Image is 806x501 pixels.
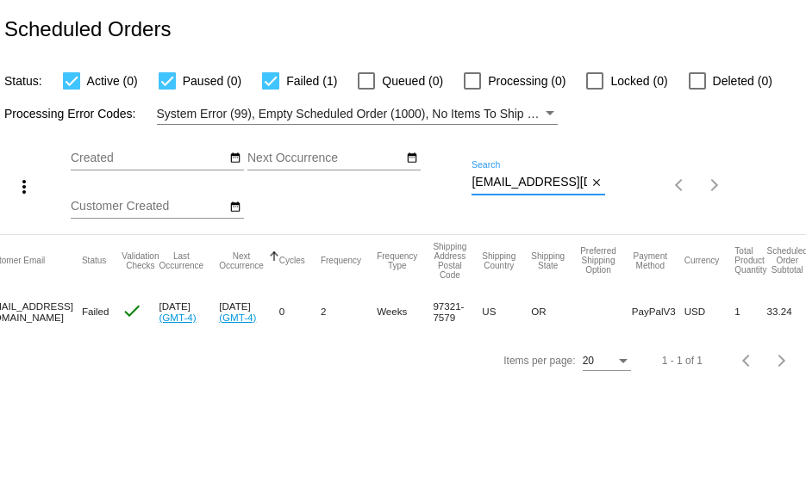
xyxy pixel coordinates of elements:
mat-icon: date_range [229,152,241,165]
div: 1 - 1 of 1 [662,355,703,367]
span: Queued (0) [382,71,443,91]
mat-cell: 0 [279,287,321,337]
mat-cell: US [482,287,531,337]
mat-icon: date_range [229,201,241,214]
button: Change sorting for LastOccurrenceUtc [159,251,203,270]
button: Change sorting for ShippingCountry [482,251,515,270]
input: Customer Created [71,200,226,213]
button: Clear [587,174,605,192]
button: Change sorting for Status [82,256,106,266]
mat-icon: check [122,300,142,321]
h2: Scheduled Orders [4,17,171,41]
span: Processing Error Codes: [4,107,136,121]
mat-header-cell: Validation Checks [122,235,159,287]
button: Change sorting for FrequencyType [377,251,417,270]
mat-cell: OR [531,287,580,337]
a: (GMT-4) [159,312,196,323]
div: Items per page: [503,355,575,367]
button: Change sorting for PaymentMethod.Type [632,251,669,270]
mat-select: Items per page: [583,356,631,368]
mat-cell: 1 [734,287,766,337]
button: Previous page [730,343,765,378]
button: Change sorting for CurrencyIso [684,256,720,266]
span: Paused (0) [183,71,241,91]
span: Deleted (0) [713,71,772,91]
mat-cell: [DATE] [159,287,219,337]
mat-cell: USD [684,287,735,337]
button: Change sorting for ShippingPostcode [433,242,466,280]
button: Next page [765,343,799,378]
button: Change sorting for NextOccurrenceUtc [219,251,264,270]
span: Failed [82,306,109,317]
span: Failed (1) [286,71,337,91]
span: 20 [583,355,594,367]
span: Locked (0) [610,71,667,91]
mat-cell: [DATE] [219,287,279,337]
button: Change sorting for Frequency [321,256,361,266]
button: Change sorting for PreferredShippingOption [580,246,616,275]
input: Next Occurrence [247,152,403,165]
span: Active (0) [87,71,138,91]
input: Search [472,176,587,189]
mat-cell: PayPalV3 [632,287,684,337]
span: Processing (0) [488,71,565,91]
mat-cell: 97321-7579 [433,287,482,337]
button: Previous page [663,168,697,202]
mat-icon: date_range [406,152,418,165]
span: Status: [4,74,42,88]
a: (GMT-4) [219,312,256,323]
mat-header-cell: Total Product Quantity [734,235,766,287]
mat-select: Filter by Processing Error Codes [157,103,558,125]
button: Change sorting for Cycles [279,256,305,266]
mat-icon: more_vert [14,176,34,197]
input: Created [71,152,226,165]
button: Change sorting for ShippingState [531,251,565,270]
mat-cell: Weeks [377,287,433,337]
mat-cell: 2 [321,287,377,337]
mat-icon: close [590,176,603,190]
button: Next page [697,168,732,202]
